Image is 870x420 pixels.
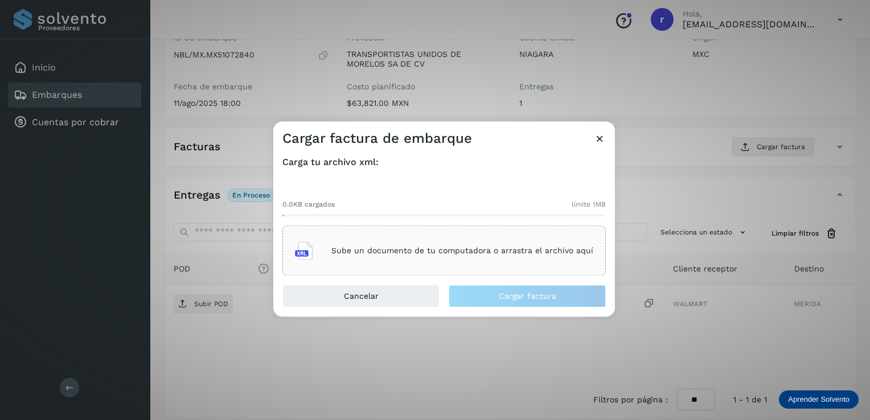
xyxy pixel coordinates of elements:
[499,293,556,300] span: Cargar factura
[572,200,606,210] span: límite 1MB
[282,130,472,147] h3: Cargar factura de embarque
[331,246,593,256] p: Sube un documento de tu computadora o arrastra el archivo aquí
[788,395,850,404] p: Aprender Solvento
[449,285,606,308] button: Cargar factura
[282,285,440,308] button: Cancelar
[344,293,379,300] span: Cancelar
[779,390,859,409] div: Aprender Solvento
[282,200,335,210] span: 0.0KB cargados
[282,157,606,167] h4: Carga tu archivo xml:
